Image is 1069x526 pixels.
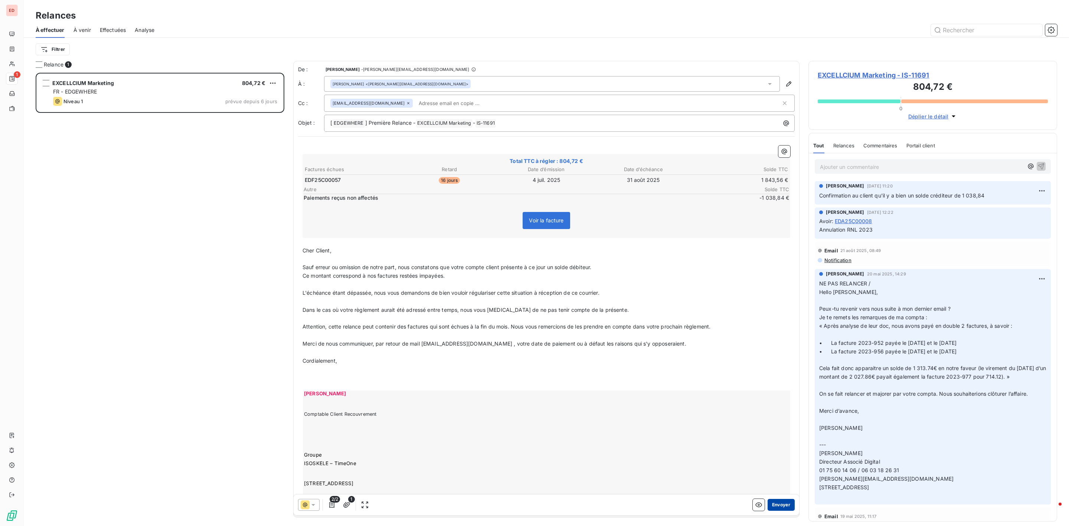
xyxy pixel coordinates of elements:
[333,81,468,86] div: <[PERSON_NAME][EMAIL_ADDRESS][DOMAIN_NAME]>
[840,514,877,519] span: 19 mai 2025, 11:17
[303,264,591,270] span: Sauf erreur ou omission de notre part, nous constatons que votre compte client présente à ce jour...
[304,157,789,165] span: Total TTC à régler : 804,72 €
[65,61,72,68] span: 1
[498,166,594,173] th: Date d’émission
[44,61,63,68] span: Relance
[326,67,360,72] span: [PERSON_NAME]
[36,9,76,22] h3: Relances
[819,348,957,355] span: • La facture 2023-956 payée le [DATE] et le [DATE]
[6,510,18,522] img: Logo LeanPay
[305,176,341,184] span: EDF25C00057
[63,98,83,104] span: Niveau 1
[348,496,355,503] span: 1
[819,450,863,456] span: [PERSON_NAME]
[36,43,70,55] button: Filtrer
[819,306,951,312] span: Peux-tu revenir vers nous suite à mon dernier email ?
[768,499,795,511] button: Envoyer
[819,340,957,346] span: • La facture 2023-952 payée le [DATE] et le [DATE]
[899,105,902,111] span: 0
[498,176,594,184] td: 4 juil. 2025
[53,88,97,95] span: FR - EDGEWHERE
[14,71,20,78] span: 1
[819,408,859,414] span: Merci d’avance,
[330,496,340,503] span: 2/2
[303,340,686,347] span: Merci de nous communiquer, par retour de mail [EMAIL_ADDRESS][DOMAIN_NAME] , votre date de paieme...
[826,271,864,277] span: [PERSON_NAME]
[330,120,332,126] span: [
[819,280,878,295] span: NE PAS RELANCER / Hello [PERSON_NAME],
[100,26,126,34] span: Effectuées
[475,119,496,128] span: IS-11691
[135,26,154,34] span: Analyse
[819,441,826,448] span: ---
[242,80,265,86] span: 804,72 €
[931,24,1042,36] input: Rechercher
[595,176,692,184] td: 31 août 2025
[416,98,501,109] input: Adresse email en copie ...
[225,98,277,104] span: prévue depuis 6 jours
[819,484,869,490] span: [STREET_ADDRESS]
[745,194,789,202] span: -1 038,84 €
[833,143,854,148] span: Relances
[298,99,324,107] label: Cc :
[826,183,864,189] span: [PERSON_NAME]
[595,166,692,173] th: Date d’échéance
[303,307,629,313] span: Dans le cas où votre règlement aurait été adressé entre temps, nous vous [MEDICAL_DATA] de ne pas...
[298,66,324,73] span: De :
[835,217,872,225] span: EDA25C00008
[303,323,710,330] span: Attention, cette relance peut contenir des factures qui sont échues à la fin du mois. Nous vous r...
[361,67,469,72] span: - [PERSON_NAME][EMAIL_ADDRESS][DOMAIN_NAME]
[819,365,1048,380] span: Cela fait donc apparaitre un solde de 1 313.74€ en notre faveur (le virement du [DATE] d’un monta...
[819,192,984,199] span: Confirmation au client qu'il y a bien un solde créditeur de 1 038,84
[819,467,899,473] span: 01 75 60 14 06 / 06 03 18 26 31
[819,314,927,320] span: Je te remets les remarques de ma compta :
[303,290,599,296] span: L'échéance étant dépassée, nous vous demandons de bien vouloir régulariser cette situation à réce...
[303,357,337,364] span: Cordialement,
[52,80,114,86] span: EXCELLCIUM Marketing
[819,425,863,431] span: [PERSON_NAME]
[826,209,864,216] span: [PERSON_NAME]
[333,119,364,128] span: EDGEWHERE
[439,177,460,184] span: 16 jours
[824,257,851,263] span: Notification
[819,391,1028,397] span: On se fait relancer et majorer par votre compta. Nous souhaiterions clôturer l’affaire.
[304,194,743,202] span: Paiements reçus non affectés
[73,26,91,34] span: À venir
[819,458,880,465] span: Directeur Associé Digital
[692,176,788,184] td: 1 843,56 €
[819,476,954,482] span: [PERSON_NAME][EMAIL_ADDRESS][DOMAIN_NAME]
[6,4,18,16] div: ED
[819,323,1013,329] span: « Après analyse de leur doc, nous avons payé en double 2 factures, à savoir :
[303,247,331,254] span: Cher Client,
[908,112,949,120] span: Déplier le détail
[813,143,824,148] span: Tout
[818,70,1048,80] span: EXCELLCIUM Marketing - IS-11691
[333,101,405,105] span: [EMAIL_ADDRESS][DOMAIN_NAME]
[529,217,563,223] span: Voir la facture
[863,143,898,148] span: Commentaires
[304,186,745,192] span: Autre
[298,120,315,126] span: Objet :
[745,186,789,192] span: Solde TTC
[303,272,445,279] span: Ce montant correspond à nos factures restées impayées.
[840,248,881,253] span: 21 août 2025, 08:49
[867,272,906,276] span: 20 mai 2025, 14:29
[36,26,65,34] span: À effectuer
[824,513,838,519] span: Email
[906,143,935,148] span: Portail client
[416,119,473,128] span: EXCELLCIUM Marketing
[818,80,1048,95] h3: 804,72 €
[692,166,788,173] th: Solde TTC
[824,248,838,254] span: Email
[333,81,364,86] span: [PERSON_NAME]
[819,217,833,225] span: Avoir :
[1044,501,1062,519] iframe: Intercom live chat
[298,80,324,88] label: À :
[906,112,960,121] button: Déplier le détail
[473,120,475,126] span: -
[867,210,893,215] span: [DATE] 12:22
[819,226,873,233] span: Annulation RNL 2023
[867,184,893,188] span: [DATE] 11:20
[401,166,497,173] th: Retard
[304,166,401,173] th: Factures échues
